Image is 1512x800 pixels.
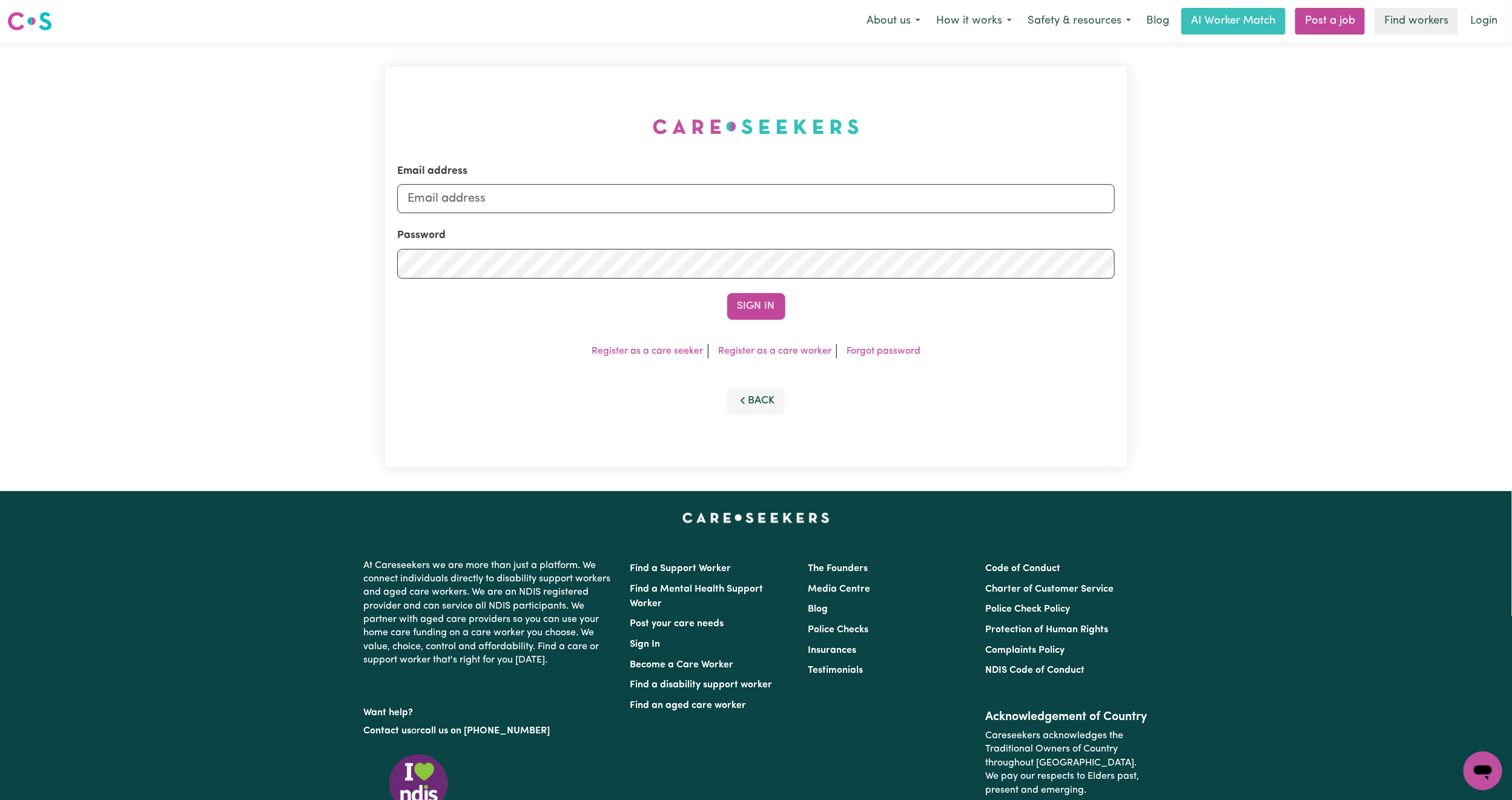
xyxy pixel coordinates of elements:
[808,666,863,675] a: Testimonials
[727,388,785,414] button: Back
[727,293,785,320] button: Sign In
[7,7,52,35] a: Careseekers logo
[630,680,773,690] a: Find a disability support worker
[630,584,764,609] a: Find a Mental Health Support Worker
[630,701,747,710] a: Find an aged care worker
[630,640,661,649] a: Sign In
[1295,8,1365,35] a: Post a job
[985,564,1060,574] a: Code of Conduct
[1464,752,1502,790] iframe: Button to launch messaging window, conversation in progress
[928,8,1020,34] button: How it works
[397,184,1115,213] input: Email address
[630,619,724,629] a: Post your care needs
[1463,8,1505,35] a: Login
[985,710,1148,724] h2: Acknowledgement of Country
[421,726,550,736] a: call us on [PHONE_NUMBER]
[808,604,828,614] a: Blog
[985,584,1114,594] a: Charter of Customer Service
[847,346,920,356] a: Forgot password
[1181,8,1286,35] a: AI Worker Match
[1139,8,1177,35] a: Blog
[718,346,831,356] a: Register as a care worker
[808,584,870,594] a: Media Centre
[859,8,928,34] button: About us
[985,604,1070,614] a: Police Check Policy
[1375,8,1458,35] a: Find workers
[808,625,868,635] a: Police Checks
[592,346,703,356] a: Register as a care seeker
[985,646,1065,655] a: Complaints Policy
[985,625,1108,635] a: Protection of Human Rights
[985,666,1084,675] a: NDIS Code of Conduct
[808,646,856,655] a: Insurances
[364,701,616,719] p: Want help?
[630,564,731,574] a: Find a Support Worker
[364,719,616,742] p: or
[397,228,446,243] label: Password
[682,513,830,523] a: Careseekers home page
[808,564,868,574] a: The Founders
[630,660,734,670] a: Become a Care Worker
[397,164,467,179] label: Email address
[7,10,52,32] img: Careseekers logo
[364,554,616,672] p: At Careseekers we are more than just a platform. We connect individuals directly to disability su...
[1020,8,1139,34] button: Safety & resources
[364,726,412,736] a: Contact us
